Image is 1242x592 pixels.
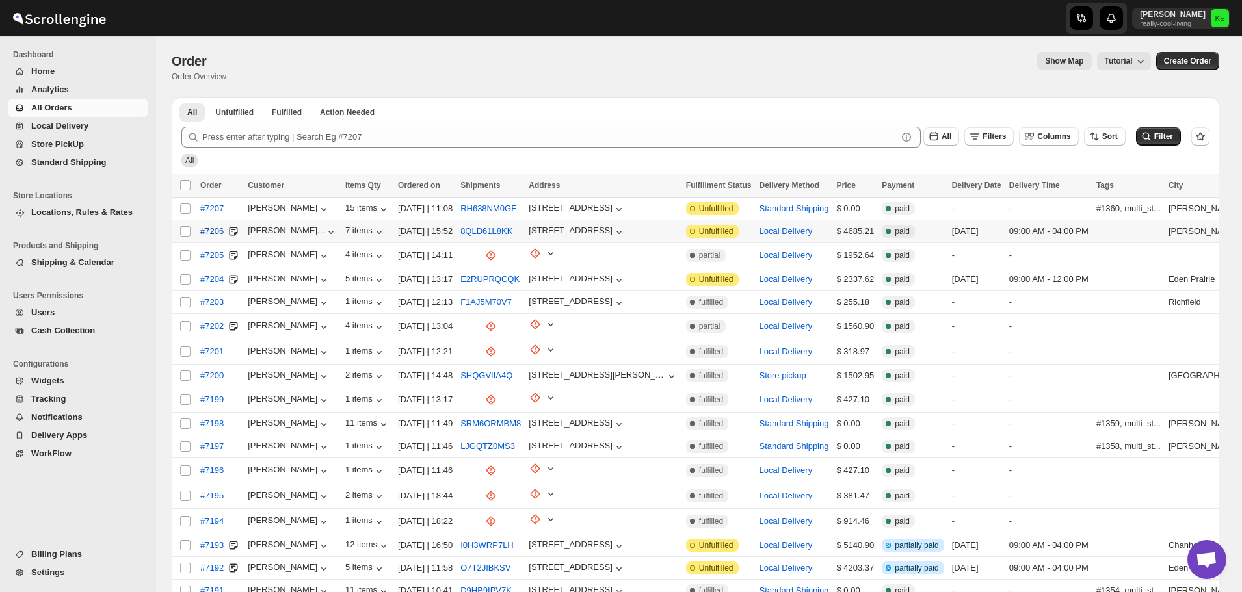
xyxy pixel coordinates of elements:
[207,103,261,122] button: Unfulfilled
[460,297,512,307] button: F1AJ5M70V7
[248,539,330,552] button: [PERSON_NAME]
[31,207,133,217] span: Locations, Rules & Rates
[248,203,330,216] button: [PERSON_NAME]
[529,418,613,428] div: [STREET_ADDRESS]
[699,418,723,429] span: fulfilled
[345,515,386,528] button: 1 items
[248,225,324,235] div: [PERSON_NAME]...
[13,290,150,301] span: Users Permissions
[398,202,453,215] div: [DATE] | 11:08
[192,269,231,290] button: #7204
[345,562,386,575] button: 5 items
[895,274,910,285] span: paid
[952,273,1001,286] div: [DATE]
[1096,202,1161,215] div: #1360, multi_st...
[699,321,720,331] span: partial
[31,394,66,404] span: Tracking
[8,545,148,563] button: Billing Plans
[8,99,148,117] button: All Orders
[895,370,910,381] span: paid
[952,417,1001,430] div: -
[31,567,64,577] span: Settings
[1009,225,1089,238] div: 09:00 AM - 04:00 PM
[1140,19,1206,27] p: really-cool-living
[952,369,1001,382] div: -
[952,225,1001,238] div: [DATE]
[699,370,723,381] span: fulfilled
[200,539,224,552] span: #7193
[31,549,82,559] span: Billing Plans
[200,202,224,215] span: #7207
[31,376,64,385] span: Widgets
[1140,9,1206,19] p: [PERSON_NAME]
[836,273,874,286] div: $ 2337.62
[248,418,330,431] div: [PERSON_NAME]
[398,181,440,190] span: Ordered on
[1009,249,1089,262] div: -
[882,181,914,190] span: Payment
[345,203,390,216] div: 15 items
[760,418,829,428] button: Standard Shipping
[192,535,231,556] button: #7193
[320,107,375,118] span: Action Needed
[248,320,330,333] button: [PERSON_NAME]
[686,181,752,190] span: Fulfillment Status
[529,203,626,216] button: [STREET_ADDRESS]
[760,181,820,190] span: Delivery Method
[529,296,626,309] button: [STREET_ADDRESS]
[192,316,231,337] button: #7202
[964,127,1014,146] button: Filters
[200,561,224,574] span: #7192
[345,490,386,503] button: 2 items
[248,441,330,454] div: [PERSON_NAME]
[836,417,874,430] div: $ 0.00
[895,418,910,429] span: paid
[895,203,910,214] span: paid
[31,84,69,94] span: Analytics
[345,274,386,287] div: 5 items
[31,307,55,317] span: Users
[192,292,231,313] button: #7203
[836,440,874,453] div: $ 0.00
[179,103,205,122] button: All
[192,389,231,410] button: #7199
[8,390,148,408] button: Tracking
[345,346,386,359] button: 1 items
[836,393,874,406] div: $ 427.10
[192,558,231,578] button: #7192
[952,320,1001,333] div: -
[192,341,231,362] button: #7201
[398,320,453,333] div: [DATE] | 13:04
[895,321,910,331] span: paid
[345,250,386,263] div: 4 items
[192,365,231,386] button: #7200
[460,540,514,550] button: I0H3WRP7LH
[529,274,626,287] button: [STREET_ADDRESS]
[760,370,806,380] button: Store pickup
[248,490,330,503] button: [PERSON_NAME]
[248,562,330,575] button: [PERSON_NAME]
[8,203,148,222] button: Locations, Rules & Rates
[1009,417,1089,430] div: -
[345,465,386,478] button: 1 items
[1156,52,1219,70] button: Create custom order
[248,515,330,528] div: [PERSON_NAME]
[8,444,148,463] button: WorkFlow
[529,441,613,450] div: [STREET_ADDRESS]
[8,253,148,272] button: Shipping & Calendar
[31,430,87,440] span: Delivery Apps
[398,225,453,238] div: [DATE] | 15:52
[1009,440,1089,453] div: -
[248,250,330,263] button: [PERSON_NAME]
[398,440,453,453] div: [DATE] | 11:46
[1187,540,1226,579] div: Open chat
[699,203,733,214] span: Unfulfilled
[31,121,88,131] span: Local Delivery
[1154,132,1173,141] span: Filter
[1096,181,1114,190] span: Tags
[529,370,665,380] div: [STREET_ADDRESS][PERSON_NAME]
[345,225,386,238] div: 7 items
